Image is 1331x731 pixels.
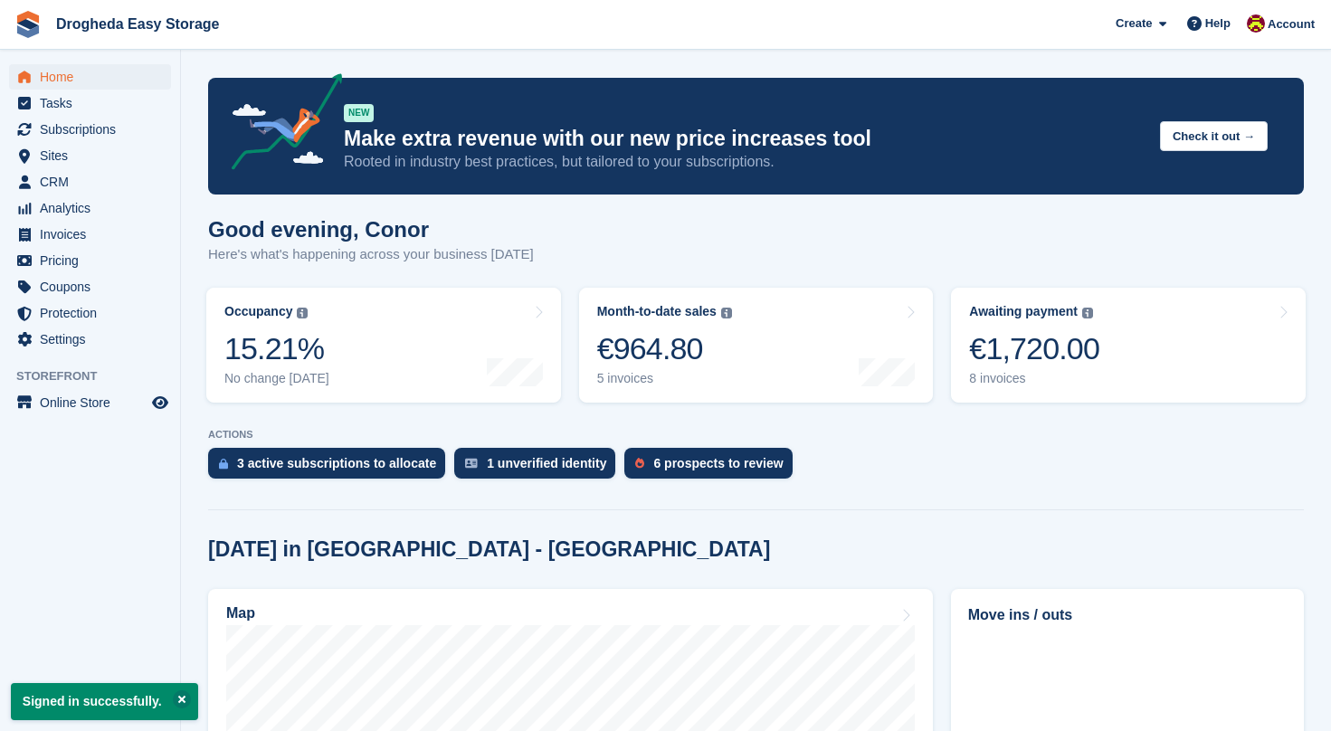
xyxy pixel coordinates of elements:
div: 5 invoices [597,371,732,386]
a: menu [9,143,171,168]
div: No change [DATE] [224,371,329,386]
a: 3 active subscriptions to allocate [208,448,454,488]
img: stora-icon-8386f47178a22dfd0bd8f6a31ec36ba5ce8667c1dd55bd0f319d3a0aa187defe.svg [14,11,42,38]
p: ACTIONS [208,429,1304,441]
button: Check it out → [1160,121,1268,151]
span: Tasks [40,90,148,116]
span: Analytics [40,195,148,221]
a: menu [9,117,171,142]
a: Month-to-date sales €964.80 5 invoices [579,288,934,403]
a: menu [9,327,171,352]
span: Storefront [16,367,180,385]
span: Invoices [40,222,148,247]
div: Month-to-date sales [597,304,717,319]
span: Sites [40,143,148,168]
span: Coupons [40,274,148,299]
p: Rooted in industry best practices, but tailored to your subscriptions. [344,152,1146,172]
a: Awaiting payment €1,720.00 8 invoices [951,288,1306,403]
div: 1 unverified identity [487,456,606,470]
span: Pricing [40,248,148,273]
span: Protection [40,300,148,326]
a: menu [9,169,171,195]
span: Subscriptions [40,117,148,142]
span: Create [1116,14,1152,33]
a: menu [9,64,171,90]
img: verify_identity-adf6edd0f0f0b5bbfe63781bf79b02c33cf7c696d77639b501bdc392416b5a36.svg [465,458,478,469]
a: menu [9,274,171,299]
h2: Map [226,605,255,622]
div: NEW [344,104,374,122]
img: Conor Farrelly [1247,14,1265,33]
h2: Move ins / outs [968,604,1287,626]
img: icon-info-grey-7440780725fd019a000dd9b08b2336e03edf1995a4989e88bcd33f0948082b44.svg [297,308,308,318]
div: Awaiting payment [969,304,1078,319]
div: 3 active subscriptions to allocate [237,456,436,470]
a: Preview store [149,392,171,413]
h1: Good evening, Conor [208,217,534,242]
img: active_subscription_to_allocate_icon-d502201f5373d7db506a760aba3b589e785aa758c864c3986d89f69b8ff3... [219,458,228,470]
a: menu [9,300,171,326]
img: prospect-51fa495bee0391a8d652442698ab0144808aea92771e9ea1ae160a38d050c398.svg [635,458,644,469]
span: Settings [40,327,148,352]
a: menu [9,248,171,273]
a: 1 unverified identity [454,448,624,488]
a: menu [9,195,171,221]
div: €964.80 [597,330,732,367]
div: 8 invoices [969,371,1099,386]
div: €1,720.00 [969,330,1099,367]
h2: [DATE] in [GEOGRAPHIC_DATA] - [GEOGRAPHIC_DATA] [208,537,770,562]
div: 6 prospects to review [653,456,783,470]
span: CRM [40,169,148,195]
a: 6 prospects to review [624,448,801,488]
img: price-adjustments-announcement-icon-8257ccfd72463d97f412b2fc003d46551f7dbcb40ab6d574587a9cd5c0d94... [216,73,343,176]
img: icon-info-grey-7440780725fd019a000dd9b08b2336e03edf1995a4989e88bcd33f0948082b44.svg [1082,308,1093,318]
a: Drogheda Easy Storage [49,9,227,39]
span: Home [40,64,148,90]
img: icon-info-grey-7440780725fd019a000dd9b08b2336e03edf1995a4989e88bcd33f0948082b44.svg [721,308,732,318]
a: menu [9,390,171,415]
a: menu [9,90,171,116]
p: Signed in successfully. [11,683,198,720]
span: Online Store [40,390,148,415]
span: Account [1268,15,1315,33]
span: Help [1205,14,1231,33]
div: 15.21% [224,330,329,367]
p: Make extra revenue with our new price increases tool [344,126,1146,152]
a: Occupancy 15.21% No change [DATE] [206,288,561,403]
p: Here's what's happening across your business [DATE] [208,244,534,265]
div: Occupancy [224,304,292,319]
a: menu [9,222,171,247]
